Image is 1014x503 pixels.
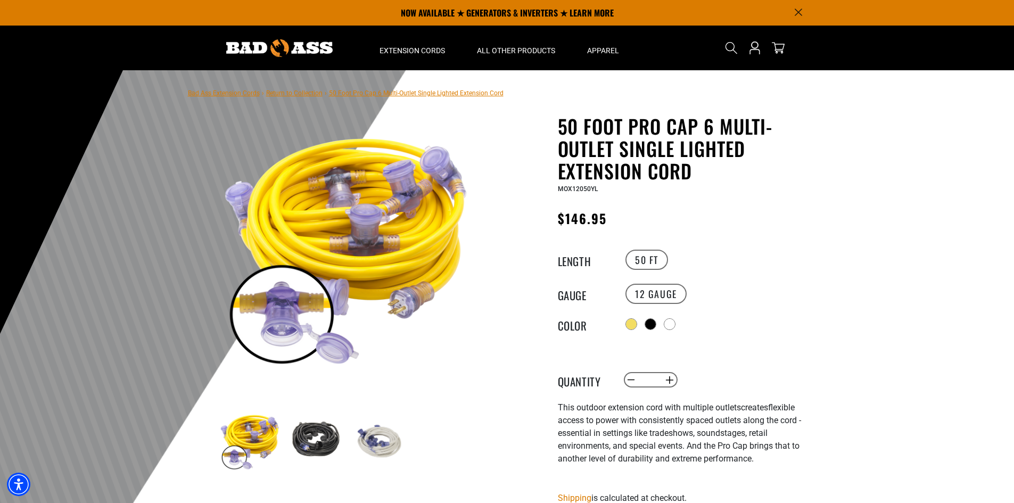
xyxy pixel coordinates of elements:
[558,493,591,503] a: Shipping
[571,26,635,70] summary: Apparel
[770,42,787,54] a: cart
[380,46,445,55] span: Extension Cords
[284,410,345,472] img: black
[477,46,555,55] span: All Other Products
[226,39,333,57] img: Bad Ass Extension Cords
[325,89,327,97] span: ›
[625,284,687,304] label: 12 GAUGE
[558,115,819,182] h1: 50 Foot Pro Cap 6 Multi-Outlet Single Lighted Extension Cord
[746,26,763,70] a: Open this option
[587,46,619,55] span: Apparel
[741,402,768,413] span: creates
[558,373,611,387] label: Quantity
[219,410,281,472] img: yellow
[558,209,607,228] span: $146.95
[558,185,598,193] span: MOX12050YL
[558,401,819,465] p: flexible access to power with consistently spaced outlets along the cord - essential in settings ...
[723,39,740,56] summary: Search
[364,26,461,70] summary: Extension Cords
[625,250,668,270] label: 50 FT
[558,402,741,413] span: This outdoor extension cord with multiple outlets
[461,26,571,70] summary: All Other Products
[348,410,410,472] img: white
[329,89,504,97] span: 50 Foot Pro Cap 6 Multi-Outlet Single Lighted Extension Cord
[266,89,323,97] a: Return to Collection
[219,117,476,374] img: yellow
[558,253,611,267] legend: Length
[188,89,260,97] a: Bad Ass Extension Cords
[188,86,504,99] nav: breadcrumbs
[558,287,611,301] legend: Gauge
[7,473,30,496] div: Accessibility Menu
[558,317,611,331] legend: Color
[262,89,264,97] span: ›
